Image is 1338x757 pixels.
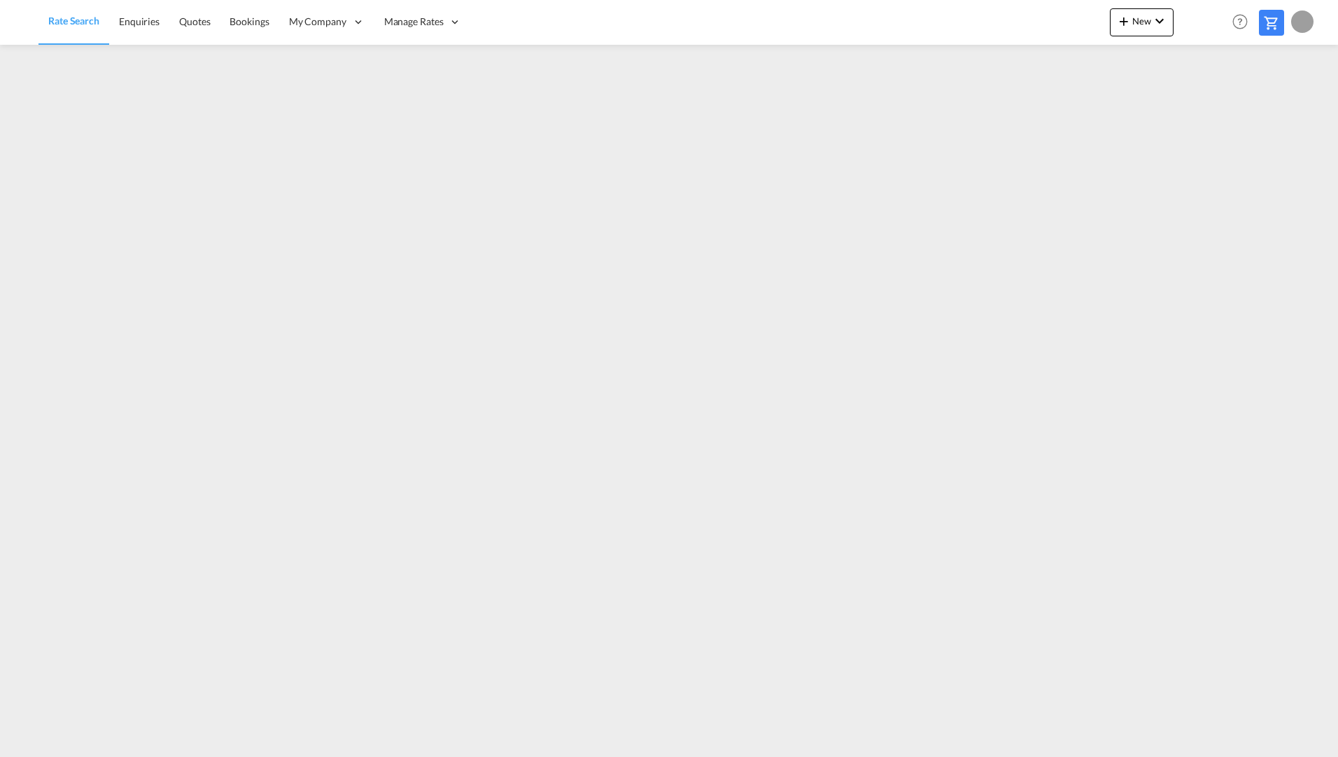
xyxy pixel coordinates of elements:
span: Help [1228,10,1252,34]
span: My Company [289,15,346,29]
span: Enquiries [119,15,160,27]
button: icon-plus 400-fgNewicon-chevron-down [1110,8,1174,36]
md-icon: icon-plus 400-fg [1115,13,1132,29]
md-icon: icon-chevron-down [1151,13,1168,29]
span: New [1115,15,1168,27]
span: Rate Search [48,15,99,27]
div: Help [1228,10,1259,35]
span: Quotes [179,15,210,27]
span: Manage Rates [384,15,444,29]
span: Bookings [230,15,269,27]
